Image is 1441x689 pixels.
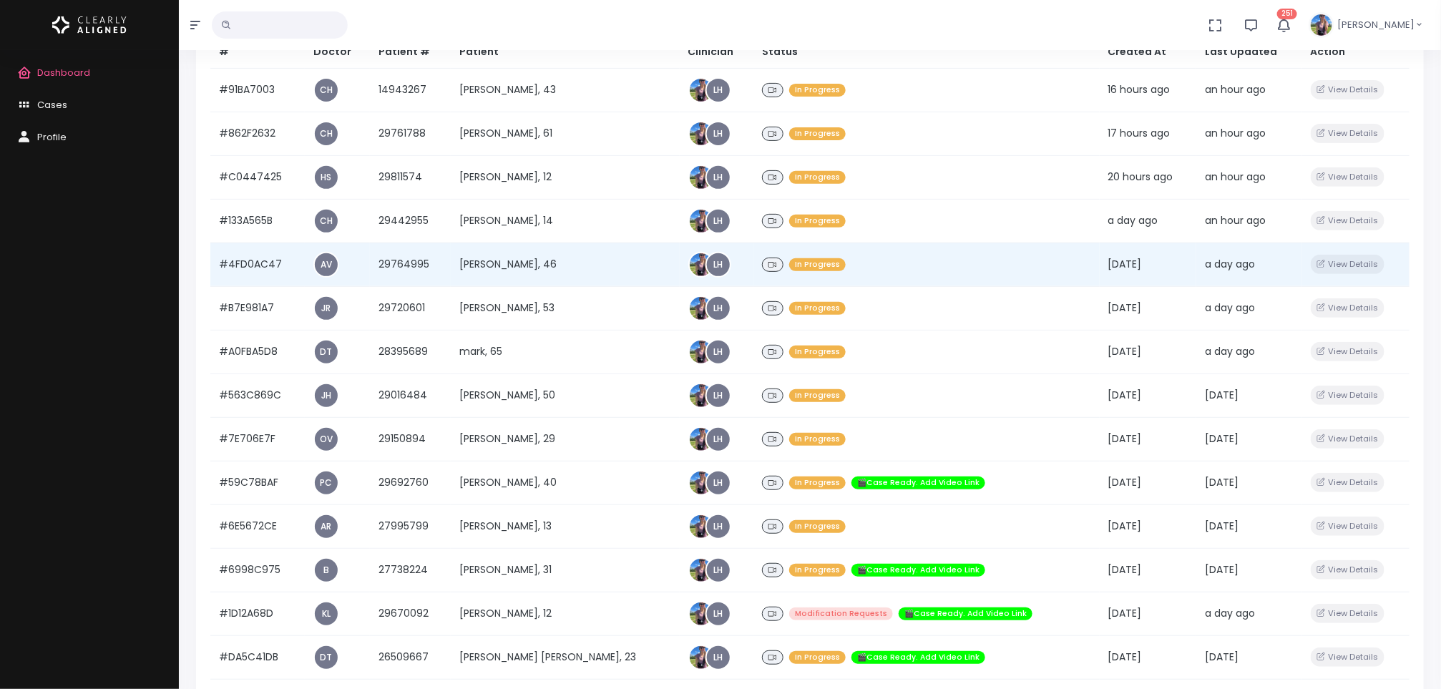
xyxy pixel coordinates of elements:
[789,171,846,185] span: In Progress
[315,428,338,451] a: OV
[370,36,451,69] th: Patient #
[1205,213,1266,228] span: an hour ago
[305,36,370,69] th: Doctor
[210,635,305,679] td: #DA5C41DB
[707,253,730,276] a: LH
[789,433,846,446] span: In Progress
[451,373,680,417] td: [PERSON_NAME], 50
[210,504,305,548] td: #6E5672CE
[315,122,338,145] a: CH
[1311,124,1384,143] button: View Details
[451,286,680,330] td: [PERSON_NAME], 53
[451,548,680,592] td: [PERSON_NAME], 31
[1108,650,1142,664] span: [DATE]
[451,243,680,286] td: [PERSON_NAME], 46
[451,592,680,635] td: [PERSON_NAME], 12
[210,36,305,69] th: #
[1108,126,1171,140] span: 17 hours ago
[315,559,338,582] a: B
[210,112,305,155] td: #862F2632
[370,592,451,635] td: 29670092
[1205,82,1266,97] span: an hour ago
[1205,606,1255,620] span: a day ago
[707,471,730,494] span: LH
[1311,473,1384,492] button: View Details
[451,112,680,155] td: [PERSON_NAME], 61
[210,417,305,461] td: #7E706E7F
[370,112,451,155] td: 29761788
[1311,517,1384,536] button: View Details
[1108,519,1142,533] span: [DATE]
[707,602,730,625] span: LH
[1108,257,1142,271] span: [DATE]
[789,346,846,359] span: In Progress
[315,471,338,494] a: PC
[1337,18,1415,32] span: [PERSON_NAME]
[315,79,338,102] a: CH
[789,651,846,665] span: In Progress
[1205,475,1239,489] span: [DATE]
[37,98,67,112] span: Cases
[315,253,338,276] a: AV
[1311,167,1384,187] button: View Details
[1205,300,1255,315] span: a day ago
[707,515,730,538] span: LH
[210,461,305,504] td: #59C78BAF
[1108,431,1142,446] span: [DATE]
[1205,562,1239,577] span: [DATE]
[1108,82,1171,97] span: 16 hours ago
[210,592,305,635] td: #1D12A68D
[851,651,985,665] span: 🎬Case Ready. Add Video Link
[1311,386,1384,405] button: View Details
[1311,342,1384,361] button: View Details
[707,166,730,189] span: LH
[789,389,846,403] span: In Progress
[1311,604,1384,623] button: View Details
[707,646,730,669] span: LH
[370,155,451,199] td: 29811574
[1309,12,1334,38] img: Header Avatar
[210,373,305,417] td: #563C869C
[707,79,730,102] span: LH
[315,646,338,669] a: DT
[789,607,893,621] span: Modification Requests
[1205,388,1239,402] span: [DATE]
[37,66,90,79] span: Dashboard
[1108,170,1173,184] span: 20 hours ago
[315,341,338,363] a: DT
[210,68,305,112] td: #91BA7003
[707,428,730,451] span: LH
[1277,9,1297,19] span: 251
[52,10,127,40] img: Logo Horizontal
[370,68,451,112] td: 14943267
[370,199,451,243] td: 29442955
[315,297,338,320] a: JR
[851,477,985,490] span: 🎬Case Ready. Add Video Link
[451,68,680,112] td: [PERSON_NAME], 43
[707,297,730,320] a: LH
[1311,429,1384,449] button: View Details
[315,210,338,233] span: CH
[707,384,730,407] span: LH
[315,515,338,538] a: AR
[707,559,730,582] a: LH
[851,564,985,577] span: 🎬Case Ready. Add Video Link
[1311,255,1384,274] button: View Details
[1108,213,1158,228] span: a day ago
[1205,344,1255,358] span: a day ago
[451,330,680,373] td: mark, 65
[210,330,305,373] td: #A0FBA5D8
[451,635,680,679] td: [PERSON_NAME] [PERSON_NAME], 23
[1205,519,1239,533] span: [DATE]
